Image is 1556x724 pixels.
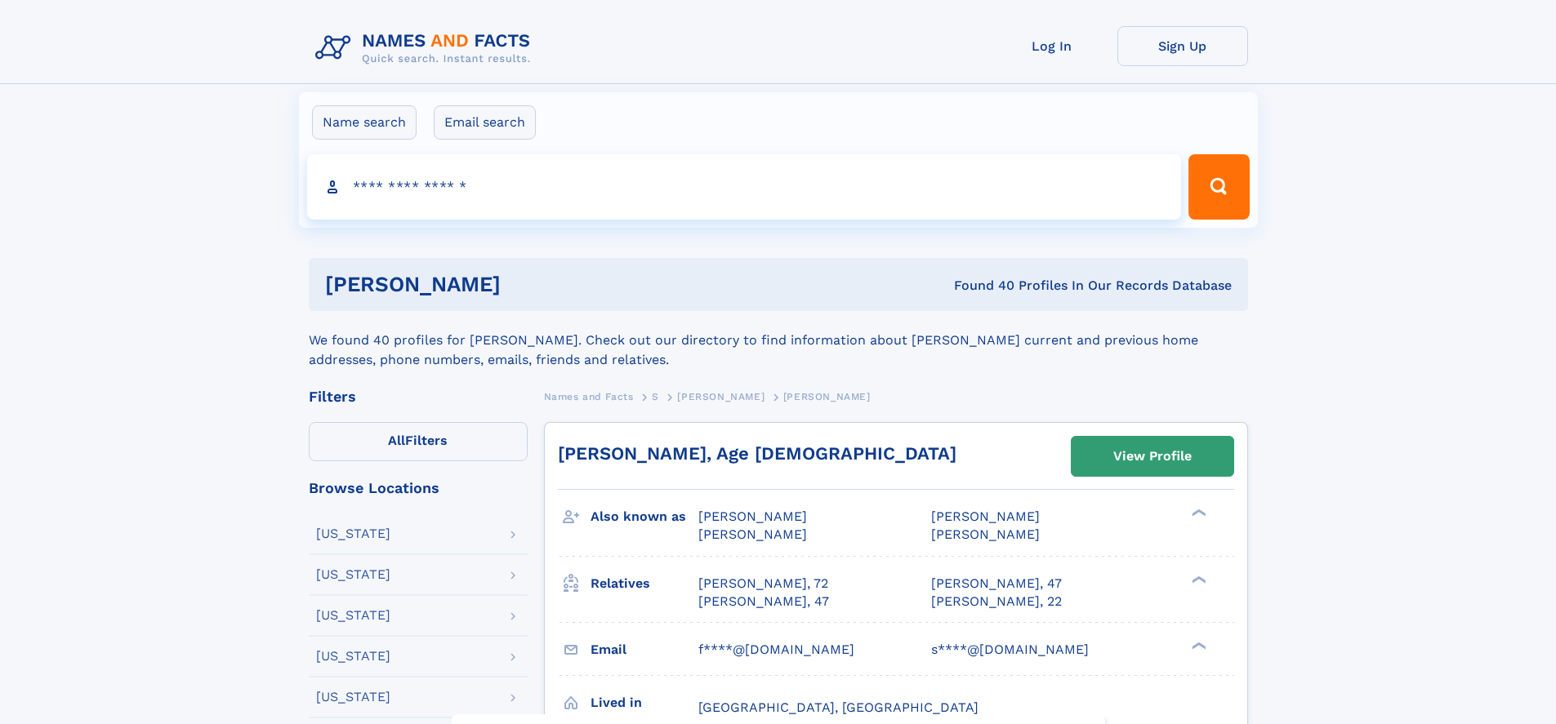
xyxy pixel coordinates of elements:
[434,105,536,140] label: Email search
[987,26,1117,66] a: Log In
[698,593,829,611] a: [PERSON_NAME], 47
[307,154,1182,220] input: search input
[1188,508,1207,518] div: ❯
[698,526,807,542] span: [PERSON_NAME]
[591,503,698,531] h3: Also known as
[591,689,698,717] h3: Lived in
[388,433,405,448] span: All
[591,636,698,664] h3: Email
[316,568,390,581] div: [US_STATE]
[931,509,1040,524] span: [PERSON_NAME]
[931,526,1040,542] span: [PERSON_NAME]
[698,700,979,715] span: [GEOGRAPHIC_DATA], [GEOGRAPHIC_DATA]
[677,386,765,406] a: [PERSON_NAME]
[698,509,807,524] span: [PERSON_NAME]
[652,391,659,402] span: S
[309,422,528,461] label: Filters
[783,391,871,402] span: [PERSON_NAME]
[698,575,828,593] a: [PERSON_NAME], 72
[591,570,698,597] h3: Relatives
[316,527,390,540] div: [US_STATE]
[1072,437,1233,476] a: View Profile
[325,274,728,295] h1: [PERSON_NAME]
[727,277,1232,295] div: Found 40 Profiles In Our Records Database
[309,481,528,495] div: Browse Locations
[309,26,544,70] img: Logo Names and Facts
[677,391,765,402] span: [PERSON_NAME]
[316,609,390,622] div: [US_STATE]
[544,386,634,406] a: Names and Facts
[931,575,1062,593] a: [PERSON_NAME], 47
[558,443,956,464] a: [PERSON_NAME], Age [DEMOGRAPHIC_DATA]
[316,691,390,704] div: [US_STATE]
[312,105,417,140] label: Name search
[309,389,528,404] div: Filters
[1113,438,1192,475] div: View Profile
[309,311,1248,370] div: We found 40 profiles for [PERSON_NAME]. Check out our directory to find information about [PERSON...
[931,593,1062,611] a: [PERSON_NAME], 22
[1188,154,1249,220] button: Search Button
[1188,574,1207,584] div: ❯
[652,386,659,406] a: S
[1188,640,1207,651] div: ❯
[316,650,390,663] div: [US_STATE]
[1117,26,1248,66] a: Sign Up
